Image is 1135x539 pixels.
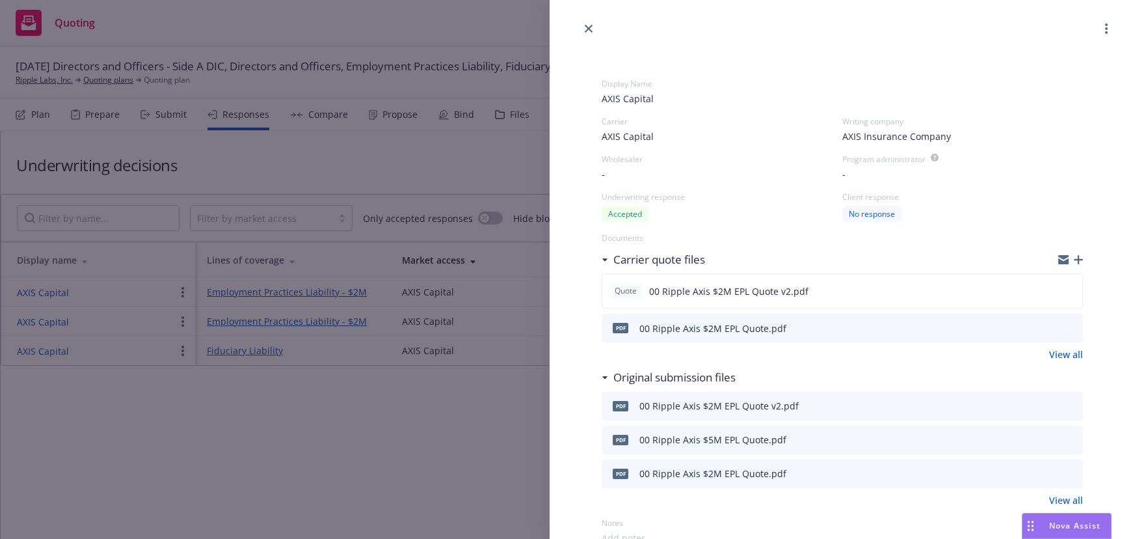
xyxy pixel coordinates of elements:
[602,191,842,202] div: Underwriting response
[613,285,639,297] span: Quote
[602,232,1083,243] div: Documents
[842,191,1083,202] div: Client response
[613,401,628,411] span: pdf
[1066,398,1078,414] button: preview file
[1066,466,1078,482] button: preview file
[1045,320,1056,336] button: download file
[842,167,846,181] span: -
[1045,398,1056,414] button: download file
[1066,432,1078,448] button: preview file
[842,154,926,165] div: Program administrator
[1022,514,1039,538] div: Drag to move
[602,130,654,143] span: AXIS Capital
[602,116,842,127] div: Carrier
[1022,513,1112,539] button: Nova Assist
[842,206,901,222] div: No response
[613,469,628,478] span: pdf
[613,251,705,268] h3: Carrier quote files
[649,284,808,298] span: 00 Ripple Axis $2M EPL Quote v2.pdf
[639,399,799,413] div: 00 Ripple Axis $2M EPL Quote v2.pdf
[1049,520,1101,531] span: Nova Assist
[602,518,1083,529] div: Notes
[1065,283,1077,299] button: preview file
[1049,348,1083,361] a: View all
[602,369,736,386] div: Original submission files
[602,78,1083,89] div: Display Name
[602,167,605,181] span: -
[602,92,1083,105] span: AXIS Capital
[1066,320,1078,336] button: preview file
[602,206,648,222] div: Accepted
[1045,432,1056,448] button: download file
[639,467,786,480] div: 00 Ripple Axis $2M EPL Quote.pdf
[1049,493,1083,507] a: View all
[602,154,842,165] div: Wholesaler
[602,251,705,268] div: Carrier quote files
[613,369,736,386] h3: Original submission files
[639,433,786,447] div: 00 Ripple Axis $5M EPL Quote.pdf
[613,435,628,445] span: pdf
[842,130,951,143] span: AXIS Insurance Company
[1045,466,1056,482] button: download file
[581,21,596,36] a: close
[1045,283,1055,299] button: download file
[613,323,628,333] span: pdf
[842,116,1083,127] div: Writing company
[639,322,786,335] div: 00 Ripple Axis $2M EPL Quote.pdf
